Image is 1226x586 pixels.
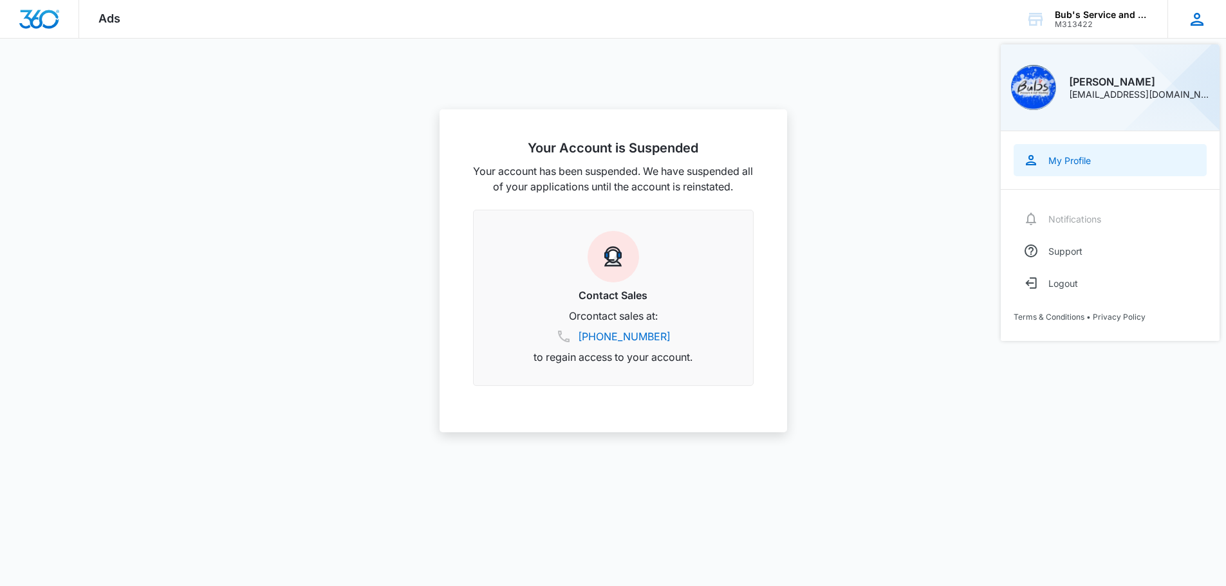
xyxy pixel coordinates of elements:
div: account name [1055,10,1149,20]
div: Logout [1048,278,1078,289]
h3: Contact Sales [489,288,738,303]
a: [PHONE_NUMBER] [578,329,671,344]
a: Terms & Conditions [1014,312,1084,322]
div: My Profile [1048,155,1091,166]
div: • [1014,312,1207,322]
p: Your account has been suspended. We have suspended all of your applications until the account is ... [473,163,754,194]
a: Support [1014,235,1207,267]
div: Support [1048,246,1082,257]
h2: Your Account is Suspended [473,140,754,156]
p: Or contact sales at: to regain access to your account. [489,308,738,365]
button: Logout [1014,267,1207,299]
a: My Profile [1014,144,1207,176]
div: [PERSON_NAME] [1069,77,1209,87]
div: [EMAIL_ADDRESS][DOMAIN_NAME] [1069,90,1209,99]
span: Ads [98,12,120,25]
a: Privacy Policy [1093,312,1146,322]
div: account id [1055,20,1149,29]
